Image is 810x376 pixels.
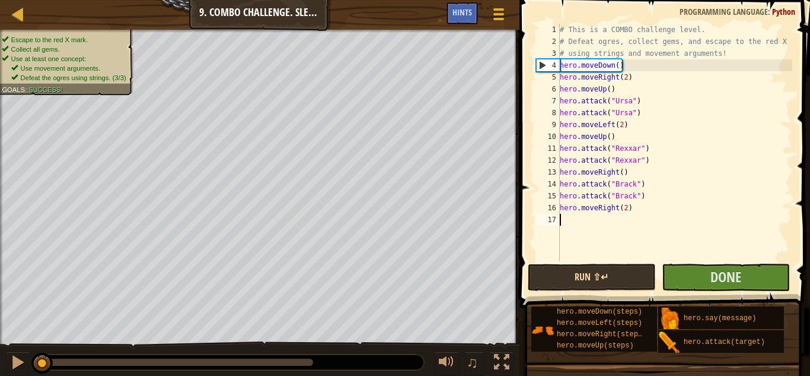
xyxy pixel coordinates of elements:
[768,6,772,17] span: :
[557,330,646,339] span: hero.moveRight(steps)
[21,64,100,72] span: Use movement arguments.
[528,264,656,291] button: Run ⇧↵
[684,338,765,346] span: hero.attack(target)
[11,55,86,62] span: Use at least one concept:
[557,319,642,327] span: hero.moveLeft(steps)
[536,95,560,107] div: 7
[557,342,634,350] span: hero.moveUp(steps)
[536,83,560,95] div: 6
[11,73,126,83] li: Defeat the ogres using strings.
[536,143,560,154] div: 11
[531,319,554,342] img: portrait.png
[536,166,560,178] div: 13
[684,314,756,323] span: hero.say(message)
[536,48,560,59] div: 3
[537,59,560,71] div: 4
[557,308,642,316] span: hero.moveDown(steps)
[658,331,681,354] img: portrait.png
[536,154,560,166] div: 12
[490,352,514,376] button: Toggle fullscreen
[25,86,28,93] span: :
[536,24,560,36] div: 1
[467,353,479,371] span: ♫
[536,131,560,143] div: 10
[452,7,472,18] span: Hints
[11,64,126,73] li: Use movement arguments.
[2,45,126,54] li: Collect all gems.
[710,267,741,286] span: Done
[2,86,25,93] span: Goals
[6,352,30,376] button: Ctrl + P: Pause
[28,86,62,93] span: Success!
[536,178,560,190] div: 14
[662,264,790,291] button: Done
[536,36,560,48] div: 2
[536,202,560,214] div: 16
[536,190,560,202] div: 15
[536,107,560,119] div: 8
[680,6,768,17] span: Programming language
[2,54,126,64] li: Use at least one concept:
[11,45,60,53] span: Collect all gems.
[772,6,795,17] span: Python
[536,214,560,226] div: 17
[11,36,88,43] span: Escape to the red X mark.
[536,71,560,83] div: 5
[435,352,458,376] button: Adjust volume
[2,35,126,45] li: Escape to the red X mark.
[658,308,681,330] img: portrait.png
[21,74,126,81] span: Defeat the ogres using strings. (3/3)
[484,2,514,30] button: Show game menu
[464,352,484,376] button: ♫
[536,119,560,131] div: 9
